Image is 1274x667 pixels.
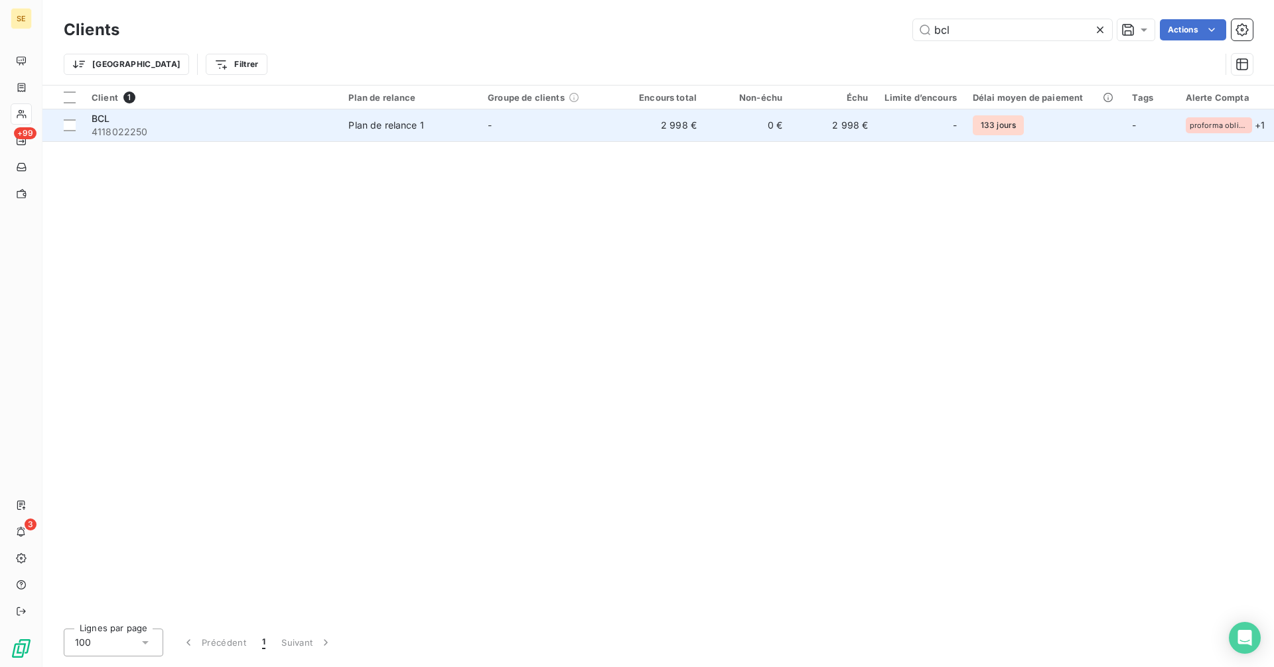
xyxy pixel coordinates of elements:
[1132,119,1136,131] span: -
[790,109,876,141] td: 2 998 €
[1255,118,1265,132] span: + 1
[14,127,36,139] span: +99
[705,109,790,141] td: 0 €
[953,119,957,132] span: -
[174,629,254,656] button: Précédent
[262,636,265,649] span: 1
[884,92,957,103] div: Limite d’encours
[798,92,868,103] div: Échu
[273,629,340,656] button: Suivant
[913,19,1112,40] input: Rechercher
[973,115,1024,135] span: 133 jours
[619,109,705,141] td: 2 998 €
[627,92,697,103] div: Encours total
[254,629,273,656] button: 1
[64,18,119,42] h3: Clients
[973,92,1117,103] div: Délai moyen de paiement
[1186,92,1266,103] div: Alerte Compta
[1160,19,1226,40] button: Actions
[1190,121,1248,129] span: proforma obligatoire
[11,130,31,151] a: +99
[1132,92,1169,103] div: Tags
[11,638,32,659] img: Logo LeanPay
[488,119,492,131] span: -
[25,518,36,530] span: 3
[1229,622,1261,654] div: Open Intercom Messenger
[92,92,118,103] span: Client
[488,92,565,103] span: Groupe de clients
[206,54,267,75] button: Filtrer
[713,92,782,103] div: Non-échu
[348,119,424,132] div: Plan de relance 1
[11,8,32,29] div: SE
[123,91,135,103] span: 1
[64,54,189,75] button: [GEOGRAPHIC_DATA]
[92,125,332,139] span: 4118022250
[75,636,91,649] span: 100
[348,92,472,103] div: Plan de relance
[92,113,109,124] span: BCL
